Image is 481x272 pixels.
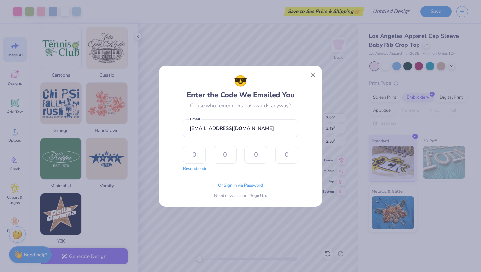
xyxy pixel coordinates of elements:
[251,193,267,199] span: Sign Up.
[187,73,294,100] div: Enter the Code We Emailed You
[218,182,263,189] span: Or Sign in via Password
[183,146,206,164] input: 0
[214,193,267,199] div: Need new account?
[183,166,207,172] button: Resend code
[307,68,319,81] button: Close
[234,73,247,90] span: 😎
[244,146,267,164] input: 0
[214,146,237,164] input: 0
[190,102,291,110] div: Cause who remembers passwords anyway?
[275,146,298,164] input: 0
